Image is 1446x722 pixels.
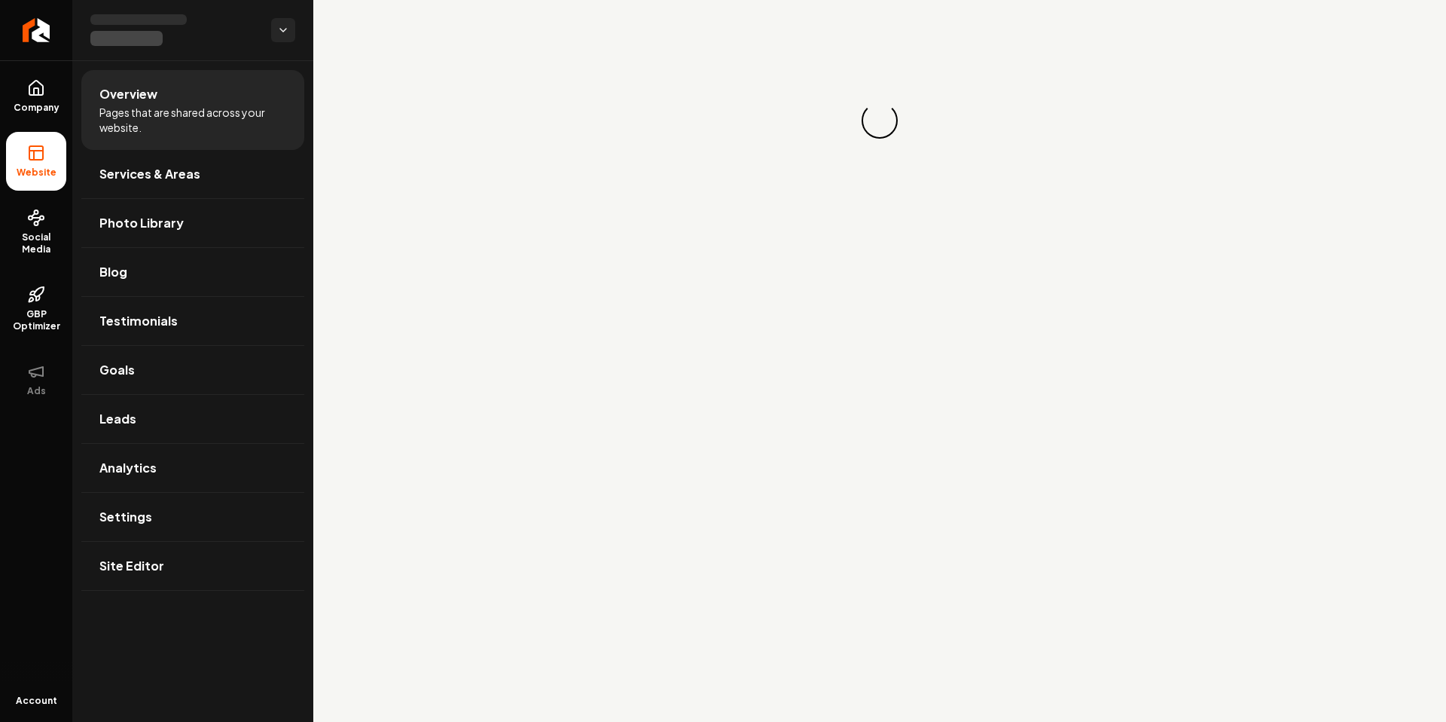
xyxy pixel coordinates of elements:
a: Settings [81,493,304,541]
span: Leads [99,410,136,428]
a: Testimonials [81,297,304,345]
a: GBP Optimizer [6,274,66,344]
a: Site Editor [81,542,304,590]
span: Ads [21,385,52,397]
span: Overview [99,85,157,103]
span: Photo Library [99,214,184,232]
a: Analytics [81,444,304,492]
span: Services & Areas [99,165,200,183]
img: Rebolt Logo [23,18,50,42]
span: Social Media [6,231,66,255]
a: Blog [81,248,304,296]
span: Goals [99,361,135,379]
span: Account [16,695,57,707]
span: Site Editor [99,557,164,575]
span: Settings [99,508,152,526]
a: Goals [81,346,304,394]
a: Services & Areas [81,150,304,198]
span: GBP Optimizer [6,308,66,332]
a: Leads [81,395,304,443]
a: Photo Library [81,199,304,247]
button: Ads [6,350,66,409]
span: Website [11,167,63,179]
span: Company [8,102,66,114]
span: Pages that are shared across your website. [99,105,286,135]
span: Blog [99,263,127,281]
a: Company [6,67,66,126]
div: Loading [862,102,898,139]
span: Analytics [99,459,157,477]
a: Social Media [6,197,66,268]
span: Testimonials [99,312,178,330]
